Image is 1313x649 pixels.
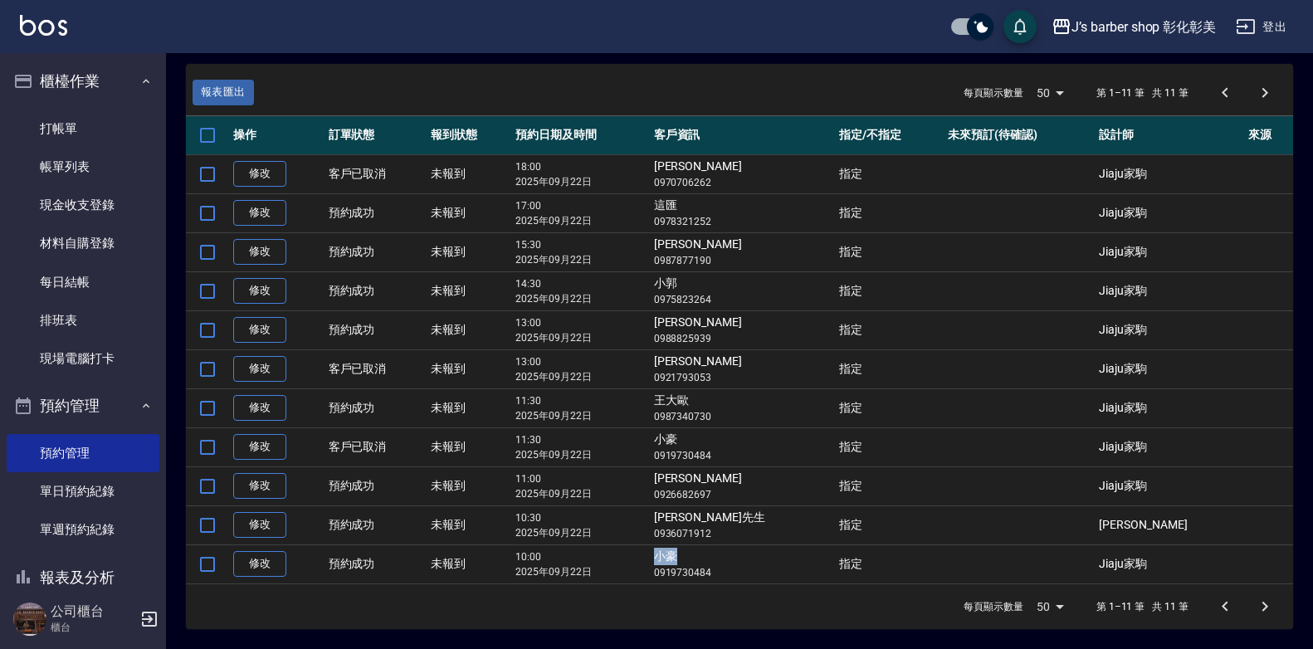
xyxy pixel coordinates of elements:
td: [PERSON_NAME] [650,466,835,505]
img: Logo [20,15,67,36]
p: 0987877190 [654,253,831,268]
td: Jiaju家駒 [1095,544,1244,583]
td: 未報到 [427,388,511,427]
td: 未報到 [427,349,511,388]
th: 報到狀態 [427,116,511,155]
th: 操作 [229,116,325,155]
td: [PERSON_NAME] [650,349,835,388]
a: 修改 [233,278,286,304]
p: 第 1–11 筆 共 11 筆 [1096,85,1189,100]
td: [PERSON_NAME] [650,232,835,271]
td: Jiaju家駒 [1095,232,1244,271]
td: 客戶已取消 [325,154,427,193]
td: 小豪 [650,544,835,583]
td: 未報到 [427,310,511,349]
div: 50 [1030,584,1070,629]
p: 0919730484 [654,565,831,580]
a: 帳單列表 [7,148,159,186]
p: 2025年09月22日 [515,564,646,579]
p: 0975823264 [654,292,831,307]
td: 未報到 [427,427,511,466]
td: 預約成功 [325,193,427,232]
p: 2025年09月22日 [515,213,646,228]
td: 預約成功 [325,271,427,310]
td: 指定 [835,544,944,583]
a: 現金收支登錄 [7,186,159,224]
td: Jiaju家駒 [1095,427,1244,466]
a: 排班表 [7,301,159,339]
td: Jiaju家駒 [1095,310,1244,349]
p: 2025年09月22日 [515,525,646,540]
a: 修改 [233,356,286,382]
p: 0988825939 [654,331,831,346]
a: 打帳單 [7,110,159,148]
td: 未報到 [427,271,511,310]
a: 修改 [233,473,286,499]
p: 0921793053 [654,370,831,385]
td: 小郭 [650,271,835,310]
p: 10:00 [515,549,646,564]
button: 報表匯出 [193,80,254,105]
p: 11:30 [515,393,646,408]
th: 設計師 [1095,116,1244,155]
button: 登出 [1229,12,1293,42]
td: 未報到 [427,154,511,193]
td: 指定 [835,193,944,232]
h5: 公司櫃台 [51,603,135,620]
p: 2025年09月22日 [515,174,646,189]
p: 18:00 [515,159,646,174]
p: 15:30 [515,237,646,252]
td: 指定 [835,271,944,310]
td: Jiaju家駒 [1095,466,1244,505]
td: 預約成功 [325,505,427,544]
a: 單日預約紀錄 [7,472,159,510]
td: 指定 [835,466,944,505]
p: 11:00 [515,471,646,486]
td: 預約成功 [325,544,427,583]
td: [PERSON_NAME] [1095,505,1244,544]
th: 指定/不指定 [835,116,944,155]
button: save [1003,10,1037,43]
td: 指定 [835,388,944,427]
td: [PERSON_NAME]先生 [650,505,835,544]
p: 2025年09月22日 [515,408,646,423]
td: 預約成功 [325,466,427,505]
th: 客戶資訊 [650,116,835,155]
td: Jiaju家駒 [1095,388,1244,427]
p: 2025年09月22日 [515,447,646,462]
td: Jiaju家駒 [1095,349,1244,388]
button: 報表及分析 [7,556,159,599]
td: Jiaju家駒 [1095,271,1244,310]
td: 指定 [835,427,944,466]
td: 指定 [835,232,944,271]
p: 0936071912 [654,526,831,541]
a: 每日結帳 [7,263,159,301]
div: 50 [1030,71,1070,115]
img: Person [13,603,46,636]
p: 17:00 [515,198,646,213]
td: 指定 [835,310,944,349]
td: 客戶已取消 [325,427,427,466]
button: 櫃檯作業 [7,60,159,103]
td: 未報到 [427,193,511,232]
p: 櫃台 [51,620,135,635]
a: 修改 [233,434,286,460]
td: 未報到 [427,232,511,271]
p: 每頁顯示數量 [964,599,1023,614]
p: 2025年09月22日 [515,252,646,267]
a: 現場電腦打卡 [7,339,159,378]
p: 0970706262 [654,175,831,190]
a: 單週預約紀錄 [7,510,159,549]
td: 指定 [835,154,944,193]
td: [PERSON_NAME] [650,310,835,349]
p: 14:30 [515,276,646,291]
button: 預約管理 [7,384,159,427]
td: 王大歐 [650,388,835,427]
p: 2025年09月22日 [515,486,646,501]
th: 未來預訂(待確認) [944,116,1095,155]
p: 10:30 [515,510,646,525]
td: 指定 [835,505,944,544]
button: J’s barber shop 彰化彰美 [1045,10,1223,44]
p: 0987340730 [654,409,831,424]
